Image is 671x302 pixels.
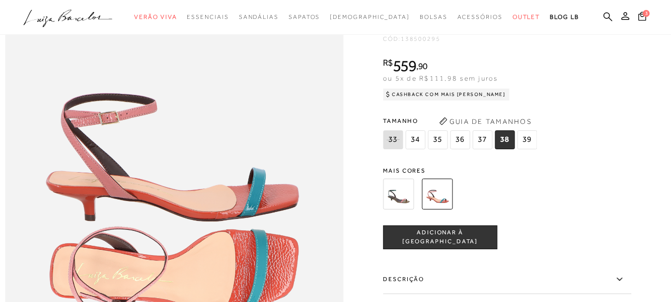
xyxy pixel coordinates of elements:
[187,8,228,26] a: categoryNavScreenReaderText
[495,130,515,149] span: 38
[289,8,320,26] a: categoryNavScreenReaderText
[436,113,535,129] button: Guia de Tamanhos
[134,13,177,20] span: Verão Viva
[405,130,425,149] span: 34
[289,13,320,20] span: Sapatos
[383,228,497,246] span: ADICIONAR À [GEOGRAPHIC_DATA]
[457,13,503,20] span: Acessórios
[383,179,414,209] img: SANDÁLIA COM SALTO FINO BAIXO EM VERNIZ VERDE TOMILHO COM TIRAS COLORIDAS
[187,13,228,20] span: Essenciais
[418,61,428,71] span: 90
[420,13,447,20] span: Bolsas
[330,8,410,26] a: noSubCategoriesText
[383,36,582,42] div: CÓD:
[457,8,503,26] a: categoryNavScreenReaderText
[383,74,498,82] span: ou 5x de R$111,98 sem juros
[550,13,579,20] span: BLOG LB
[550,8,579,26] a: BLOG LB
[643,10,650,17] span: 3
[422,179,452,209] img: SANDÁLIA COM SALTO FINO BAIXO EM VERNIZ VERMELHO CAIENA COM TIRAS COLORIDAS
[517,130,537,149] span: 39
[416,62,428,71] i: ,
[513,8,540,26] a: categoryNavScreenReaderText
[239,13,279,20] span: Sandálias
[383,265,631,294] label: Descrição
[239,8,279,26] a: categoryNavScreenReaderText
[134,8,177,26] a: categoryNavScreenReaderText
[383,58,393,67] i: R$
[401,35,441,42] span: 138500295
[383,130,403,149] span: 33
[420,8,447,26] a: categoryNavScreenReaderText
[383,113,539,128] span: Tamanho
[383,89,510,101] div: Cashback com Mais [PERSON_NAME]
[330,13,410,20] span: [DEMOGRAPHIC_DATA]
[393,57,416,75] span: 559
[513,13,540,20] span: Outlet
[450,130,470,149] span: 36
[472,130,492,149] span: 37
[635,11,649,24] button: 3
[428,130,447,149] span: 35
[383,168,631,174] span: Mais cores
[383,225,497,249] button: ADICIONAR À [GEOGRAPHIC_DATA]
